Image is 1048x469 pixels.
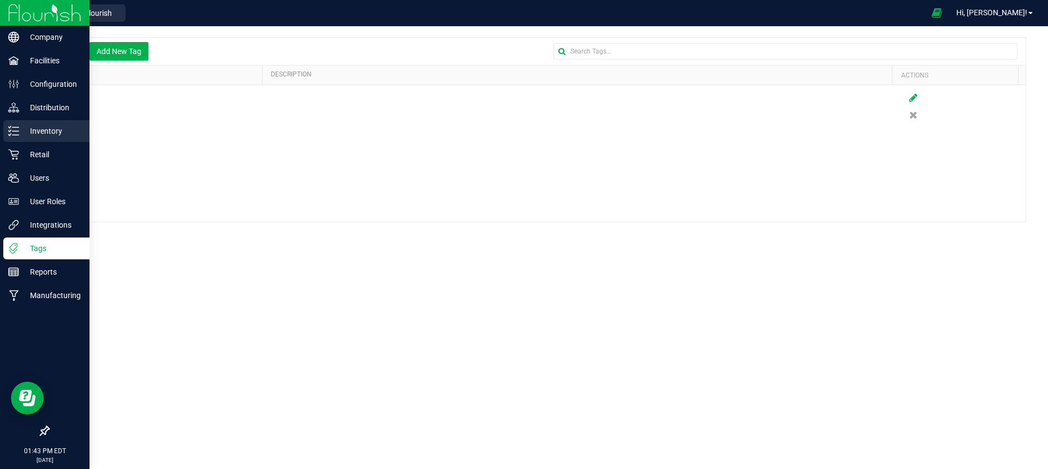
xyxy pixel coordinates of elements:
[8,126,19,136] inline-svg: Inventory
[8,149,19,160] inline-svg: Retail
[892,66,1018,85] th: Actions
[8,219,19,230] inline-svg: Integrations
[19,124,85,138] p: Inventory
[8,290,19,301] inline-svg: Manufacturing
[49,85,264,129] td: NY
[8,79,19,90] inline-svg: Configuration
[19,101,85,114] p: Distribution
[19,54,85,67] p: Facilities
[925,2,949,23] span: Open Ecommerce Menu
[19,265,85,278] p: Reports
[8,173,19,183] inline-svg: Users
[19,242,85,255] p: Tags
[19,78,85,91] p: Configuration
[90,42,148,61] button: Add New Tag
[19,148,85,161] p: Retail
[19,195,85,208] p: User Roles
[19,171,85,185] p: Users
[271,70,888,79] a: DescriptionSortable
[19,218,85,231] p: Integrations
[8,32,19,43] inline-svg: Company
[8,102,19,113] inline-svg: Distribution
[19,289,85,302] p: Manufacturing
[8,55,19,66] inline-svg: Facilities
[19,31,85,44] p: Company
[956,8,1027,17] span: Hi, [PERSON_NAME]!
[8,243,19,254] inline-svg: Tags
[553,43,1017,60] input: Search Tags...
[57,70,258,79] a: NameSortable
[8,266,19,277] inline-svg: Reports
[8,196,19,207] inline-svg: User Roles
[11,382,44,414] iframe: Resource center
[5,446,85,456] p: 01:43 PM EDT
[5,456,85,464] p: [DATE]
